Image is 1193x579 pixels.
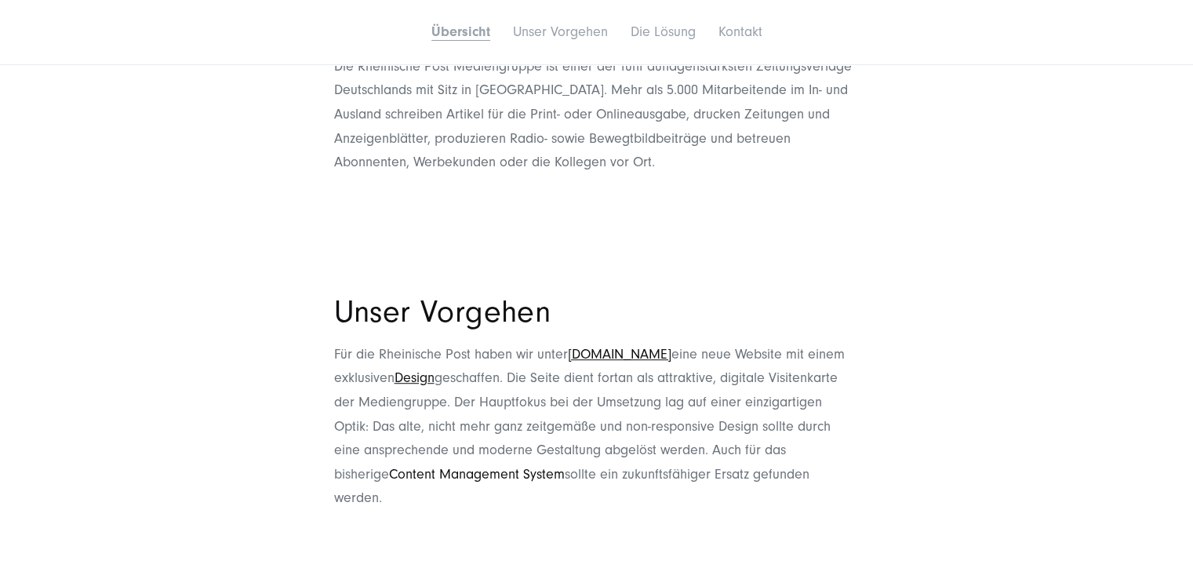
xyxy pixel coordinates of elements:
[334,58,852,170] span: Die Rheinische Post Mediengruppe ist einer der fünf auflagenstärksten Zeitungsverlage Deutschland...
[334,370,838,482] span: geschaffen. Die Seite dient fortan als attraktive, digitale Visitenkarte der Mediengruppe. Der Ha...
[334,466,809,507] span: sollte ein zukunftsfähiger Ersatz gefunden werden.
[334,346,568,362] span: Für die Rheinische Post haben wir unter
[431,24,490,40] a: Übersicht
[718,24,762,40] a: Kontakt
[631,24,696,40] a: Die Lösung
[334,297,860,327] h2: Unser Vorgehen
[513,24,608,40] a: Unser Vorgehen
[395,370,435,386] a: Design
[389,466,565,482] a: Content Management System
[568,346,671,362] a: [DOMAIN_NAME]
